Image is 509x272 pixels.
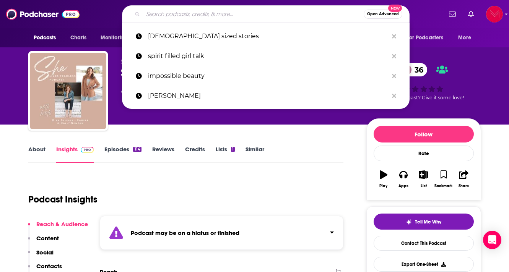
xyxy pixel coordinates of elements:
[406,219,412,225] img: tell me why sparkle
[366,58,481,105] div: 36Good podcast? Give it some love!
[34,32,56,43] span: Podcasts
[121,58,324,65] span: She Lives Fearless with [PERSON_NAME] and [PERSON_NAME]
[388,5,402,12] span: New
[384,95,464,100] span: Good podcast? Give it some love!
[121,86,321,96] div: A weekly podcast
[454,165,473,193] button: Share
[374,126,474,142] button: Follow
[148,46,388,66] p: spirit filled girl talk
[28,235,59,249] button: Content
[398,184,408,188] div: Apps
[148,86,388,106] p: vaneetha risner
[148,26,388,46] p: god sized stories
[483,231,501,249] div: Open Intercom Messenger
[143,8,364,20] input: Search podcasts, credits, & more...
[131,229,239,236] strong: Podcast may be on a hiatus or finished
[122,26,410,46] a: [DEMOGRAPHIC_DATA] sized stories
[402,31,455,45] button: open menu
[374,257,474,272] button: Export One-Sheet
[246,146,264,163] a: Similar
[36,262,62,270] p: Contacts
[446,8,459,21] a: Show notifications dropdown
[95,31,138,45] button: open menu
[399,63,427,76] a: 36
[374,214,474,230] button: tell me why sparkleTell Me Why
[374,236,474,251] a: Contact This Podcast
[216,146,235,163] a: Lists1
[374,146,474,161] div: Rate
[152,146,174,163] a: Reviews
[56,146,94,163] a: InsightsPodchaser Pro
[367,12,399,16] span: Open Advanced
[364,10,402,19] button: Open AdvancedNew
[379,184,387,188] div: Play
[36,220,88,228] p: Reach & Audience
[458,32,471,43] span: More
[122,66,410,86] a: impossible beauty
[104,146,141,163] a: Episodes114
[6,7,80,21] img: Podchaser - Follow, Share and Rate Podcasts
[36,235,59,242] p: Content
[486,6,503,23] img: User Profile
[30,53,106,129] img: She Lives Fearless Podcast
[486,6,503,23] button: Show profile menu
[413,165,433,193] button: List
[465,8,477,21] a: Show notifications dropdown
[28,249,54,263] button: Social
[100,216,344,250] section: Click to expand status details
[36,249,54,256] p: Social
[122,5,410,23] div: Search podcasts, credits, & more...
[70,32,87,43] span: Charts
[434,184,452,188] div: Bookmark
[407,32,444,43] span: For Podcasters
[394,165,413,193] button: Apps
[28,31,66,45] button: open menu
[122,46,410,66] a: spirit filled girl talk
[148,66,388,86] p: impossible beauty
[101,32,128,43] span: Monitoring
[374,165,394,193] button: Play
[231,147,235,152] div: 1
[421,184,427,188] div: List
[28,146,46,163] a: About
[453,31,481,45] button: open menu
[133,147,141,152] div: 114
[28,194,98,205] h1: Podcast Insights
[415,219,441,225] span: Tell Me Why
[185,146,205,163] a: Credits
[486,6,503,23] span: Logged in as Pamelamcclure
[28,220,88,235] button: Reach & Audience
[434,165,454,193] button: Bookmark
[122,86,410,106] a: [PERSON_NAME]
[459,184,469,188] div: Share
[407,63,427,76] span: 36
[65,31,91,45] a: Charts
[81,147,94,153] img: Podchaser Pro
